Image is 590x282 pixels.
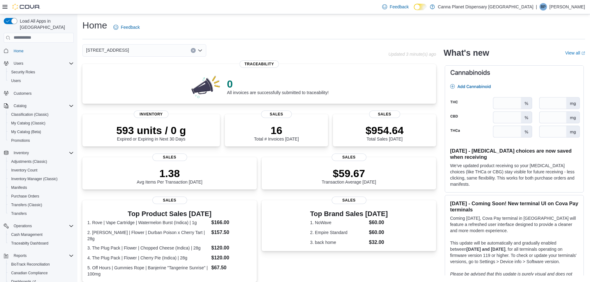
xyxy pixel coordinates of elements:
span: My Catalog (Classic) [9,119,74,127]
p: $954.64 [365,124,404,137]
a: Promotions [9,137,33,144]
div: Expired or Expiring in Next 30 Days [116,124,186,141]
span: Users [11,78,21,83]
span: Sales [332,154,366,161]
svg: External link [581,51,585,55]
span: BP [541,3,546,11]
div: All invoices are successfully submitted to traceability! [227,78,329,95]
h1: Home [82,19,107,32]
p: [PERSON_NAME] [549,3,585,11]
span: Adjustments (Classic) [9,158,74,165]
span: Sales [369,111,400,118]
span: Customers [11,89,74,97]
button: Inventory Count [6,166,76,175]
a: Customers [11,90,34,97]
span: Sales [152,154,187,161]
span: Promotions [11,138,30,143]
span: Purchase Orders [9,193,74,200]
dd: $60.00 [369,229,388,236]
dt: 4. The Plug Pack | Flower | Cherry Pie (Indica) | 28g [87,255,209,261]
button: Inventory [1,149,76,157]
p: | [536,3,537,11]
button: Promotions [6,136,76,145]
a: Purchase Orders [9,193,42,200]
span: Feedback [390,4,409,10]
span: Inventory Count [11,168,37,173]
span: Operations [14,223,32,228]
span: Users [9,77,74,85]
p: Coming [DATE], Cova Pay terminal in [GEOGRAPHIC_DATA] will feature a refreshed user interface des... [450,215,579,234]
span: Inventory [134,111,168,118]
h3: [DATE] - [MEDICAL_DATA] choices are now saved when receiving [450,148,579,160]
p: Updated 3 minute(s) ago [388,52,436,57]
span: Inventory Count [9,167,74,174]
button: Home [1,46,76,55]
dd: $120.00 [211,244,252,252]
button: Canadian Compliance [6,269,76,277]
strong: [DATE] and [DATE] [466,247,505,252]
p: This update will be automatically and gradually enabled between , for all terminals operating on ... [450,240,579,265]
a: Classification (Classic) [9,111,51,118]
span: Transfers (Classic) [11,202,42,207]
button: BioTrack Reconciliation [6,260,76,269]
span: Purchase Orders [11,194,39,199]
span: Manifests [9,184,74,191]
a: BioTrack Reconciliation [9,261,52,268]
span: Adjustments (Classic) [11,159,47,164]
span: Sales [152,197,187,204]
p: 16 [254,124,299,137]
span: Classification (Classic) [11,112,49,117]
p: 593 units / 0 g [116,124,186,137]
span: Users [14,61,23,66]
span: Customers [14,91,32,96]
a: Canadian Compliance [9,269,50,277]
button: Cash Management [6,230,76,239]
span: Sales [261,111,292,118]
span: Home [11,47,74,55]
span: My Catalog (Beta) [11,129,41,134]
button: My Catalog (Beta) [6,128,76,136]
span: Users [11,60,74,67]
a: View allExternal link [565,50,585,55]
p: 0 [227,78,329,90]
span: My Catalog (Beta) [9,128,74,136]
button: Open list of options [198,48,203,53]
span: Canadian Compliance [9,269,74,277]
img: Cova [12,4,40,10]
button: My Catalog (Classic) [6,119,76,128]
a: Manifests [9,184,29,191]
a: Feedback [380,1,411,13]
a: Home [11,47,26,55]
button: Users [6,76,76,85]
span: Catalog [14,103,26,108]
span: Inventory Manager (Classic) [11,176,58,181]
p: Canna Planet Dispensary [GEOGRAPHIC_DATA] [438,3,533,11]
a: Inventory Count [9,167,40,174]
span: Catalog [11,102,74,110]
span: Canadian Compliance [11,271,48,275]
a: My Catalog (Beta) [9,128,44,136]
span: Security Roles [9,68,74,76]
span: Traceabilty Dashboard [9,240,74,247]
span: Transfers [9,210,74,217]
span: Cash Management [9,231,74,238]
a: Cash Management [9,231,45,238]
span: Reports [11,252,74,259]
span: Traceabilty Dashboard [11,241,48,246]
button: Inventory [11,149,31,157]
button: Transfers [6,209,76,218]
button: Adjustments (Classic) [6,157,76,166]
span: Inventory [11,149,74,157]
dt: 3. The Plug Pack | Flower | Chopped Cheese (Indica) | 28g [87,245,209,251]
button: Operations [11,222,34,230]
p: $59.67 [322,167,376,180]
a: Transfers [9,210,29,217]
p: We've updated product receiving so your [MEDICAL_DATA] choices (like THCa or CBG) stay visible fo... [450,163,579,187]
span: Feedback [121,24,140,30]
span: BioTrack Reconciliation [11,262,50,267]
button: Operations [1,222,76,230]
div: Avg Items Per Transaction [DATE] [137,167,203,184]
div: Total Sales [DATE] [365,124,404,141]
span: Manifests [11,185,27,190]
